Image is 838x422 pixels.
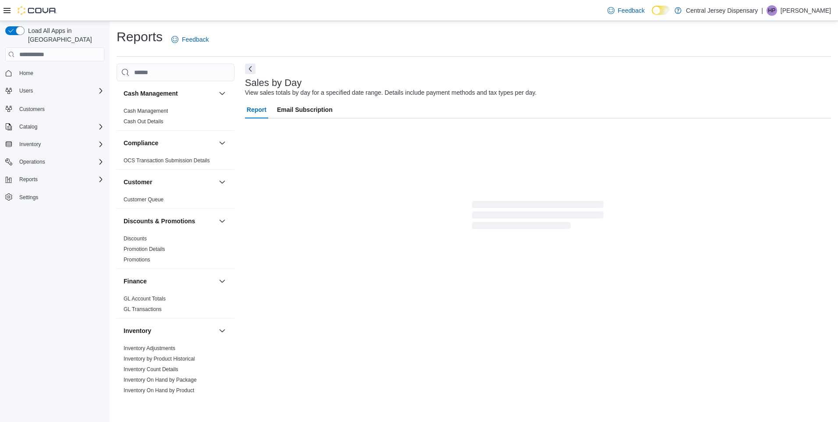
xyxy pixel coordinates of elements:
a: Feedback [168,31,212,48]
button: Inventory [124,326,215,335]
div: Finance [117,293,234,318]
button: Customer [124,178,215,186]
span: Inventory [16,139,104,150]
h3: Customer [124,178,152,186]
h3: Cash Management [124,89,178,98]
a: GL Transactions [124,306,162,312]
a: Discounts [124,236,147,242]
button: Cash Management [217,88,227,99]
span: Inventory [19,141,41,148]
button: Customers [2,102,108,115]
span: Operations [19,158,45,165]
div: Customer [117,194,234,208]
span: GL Transactions [124,306,162,313]
img: Cova [18,6,57,15]
span: Cash Out Details [124,118,163,125]
span: GL Account Totals [124,295,166,302]
button: Compliance [124,139,215,147]
p: | [761,5,763,16]
span: HP [768,5,776,16]
button: Catalog [2,121,108,133]
a: Settings [16,192,42,203]
button: Settings [2,191,108,204]
span: Report [247,101,266,118]
a: Inventory Count Details [124,366,178,372]
h3: Finance [124,277,147,286]
div: Discounts & Promotions [117,233,234,268]
a: OCS Transaction Submission Details [124,157,210,164]
span: Catalog [16,122,104,132]
a: Home [16,68,37,79]
a: Promotions [124,257,150,263]
span: Home [16,68,104,79]
button: Operations [16,157,49,167]
a: Promotion Details [124,246,165,252]
button: Cash Management [124,89,215,98]
button: Users [2,85,108,97]
input: Dark Mode [652,6,670,15]
p: Central Jersey Dispensary [686,5,758,16]
button: Inventory [2,138,108,150]
h1: Reports [117,28,163,46]
button: Customer [217,177,227,187]
a: Inventory On Hand by Package [124,377,197,383]
button: Users [16,86,36,96]
h3: Sales by Day [245,78,302,88]
p: [PERSON_NAME] [781,5,831,16]
span: Customers [16,103,104,114]
a: Cash Out Details [124,118,163,125]
h3: Compliance [124,139,158,147]
nav: Complex example [5,63,104,226]
span: OCS Transaction Submission Details [124,157,210,164]
span: Operations [16,157,104,167]
span: Customer Queue [124,196,163,203]
span: Reports [19,176,38,183]
span: Promotion Details [124,246,165,253]
a: Inventory On Hand by Product [124,387,194,393]
span: Feedback [182,35,209,44]
button: Finance [124,277,215,286]
span: Load All Apps in [GEOGRAPHIC_DATA] [25,26,104,44]
span: Home [19,70,33,77]
h3: Discounts & Promotions [124,217,195,225]
span: Inventory On Hand by Product [124,387,194,394]
a: Customers [16,104,48,114]
button: Reports [16,174,41,185]
span: Inventory Count Details [124,366,178,373]
button: Inventory [16,139,44,150]
div: Himansu Patel [767,5,777,16]
button: Discounts & Promotions [124,217,215,225]
a: Cash Management [124,108,168,114]
span: Email Subscription [277,101,333,118]
span: Reports [16,174,104,185]
h3: Inventory [124,326,151,335]
span: Users [16,86,104,96]
span: Cash Management [124,107,168,114]
button: Home [2,67,108,79]
a: Inventory by Product Historical [124,356,195,362]
span: Catalog [19,123,37,130]
div: Compliance [117,155,234,169]
div: Cash Management [117,106,234,130]
span: Settings [19,194,38,201]
span: Promotions [124,256,150,263]
a: Customer Queue [124,197,163,203]
button: Finance [217,276,227,286]
button: Catalog [16,122,41,132]
span: Inventory Transactions [124,397,177,404]
span: Customers [19,106,45,113]
div: View sales totals by day for a specified date range. Details include payment methods and tax type... [245,88,537,97]
span: Settings [16,192,104,203]
button: Inventory [217,325,227,336]
span: Loading [472,203,604,231]
button: Compliance [217,138,227,148]
a: Feedback [604,2,648,19]
span: Feedback [618,6,645,15]
button: Reports [2,173,108,186]
button: Next [245,64,256,74]
button: Discounts & Promotions [217,216,227,226]
span: Users [19,87,33,94]
button: Operations [2,156,108,168]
